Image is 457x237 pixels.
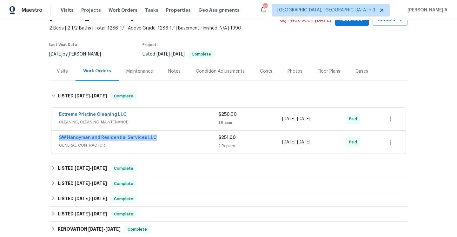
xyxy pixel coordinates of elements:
[171,52,185,56] span: [DATE]
[405,7,447,13] span: [PERSON_NAME] A
[75,166,90,170] span: [DATE]
[58,195,107,203] h6: LISTED
[58,226,121,233] h6: RENOVATION
[75,196,90,201] span: [DATE]
[142,52,214,56] span: Listed
[81,7,101,13] span: Projects
[156,52,170,56] span: [DATE]
[166,7,191,13] span: Properties
[22,7,43,13] span: Maestro
[218,112,237,117] span: $250.00
[282,116,310,122] span: -
[349,116,360,122] span: Paid
[109,7,137,13] span: Work Orders
[260,68,272,75] div: Costs
[58,210,107,218] h6: LISTED
[111,165,136,172] span: Complete
[291,17,331,23] span: Not seen [DATE]
[49,25,279,31] span: 2 Beds | 2 1/2 Baths | Total: 1286 ft² | Above Grade: 1286 ft² | Basement Finished: N/A | 1990
[57,68,68,75] div: Visits
[59,135,157,140] a: SW Handyman and Residential Services LLC
[168,68,181,75] div: Notes
[59,112,127,117] a: Extreme Pristine Cleaning LLC
[49,43,77,47] span: Last Visit Date
[92,94,107,98] span: [DATE]
[49,207,408,222] div: LISTED [DATE]-[DATE]Complete
[49,52,63,56] span: [DATE]
[58,92,107,100] h6: LISTED
[75,196,107,201] span: -
[49,191,408,207] div: LISTED [DATE]-[DATE]Complete
[297,140,310,144] span: [DATE]
[373,14,408,26] button: Actions
[58,165,107,172] h6: LISTED
[282,140,295,144] span: [DATE]
[58,180,107,188] h6: LISTED
[335,14,369,26] button: Mark Seen
[277,7,375,13] span: [GEOGRAPHIC_DATA], [GEOGRAPHIC_DATA] + 3
[49,50,109,58] div: by [PERSON_NAME]
[75,181,90,186] span: [DATE]
[126,68,153,75] div: Maintenance
[318,68,340,75] div: Floor Plans
[189,52,214,56] span: Complete
[263,4,267,10] div: 60
[282,117,295,121] span: [DATE]
[297,117,310,121] span: [DATE]
[198,7,240,13] span: Geo Assignments
[142,43,156,47] span: Project
[92,212,107,216] span: [DATE]
[49,161,408,176] div: LISTED [DATE]-[DATE]Complete
[75,166,107,170] span: -
[218,135,236,140] span: $251.00
[59,142,218,148] span: GENERAL_CONTRACTOR
[75,94,107,98] span: -
[218,143,282,149] div: 2 Repairs
[49,14,134,20] h2: [STREET_ADDRESS]
[92,181,107,186] span: [DATE]
[145,8,158,12] span: Tasks
[218,120,282,126] div: 1 Repair
[75,181,107,186] span: -
[92,166,107,170] span: [DATE]
[59,119,218,125] span: CLEANING, CLEANING_MAINTENANCE
[61,7,74,13] span: Visits
[196,68,245,75] div: Condition Adjustments
[75,212,90,216] span: [DATE]
[92,196,107,201] span: [DATE]
[111,196,136,202] span: Complete
[88,227,121,231] span: -
[111,93,136,99] span: Complete
[49,176,408,191] div: LISTED [DATE]-[DATE]Complete
[105,227,121,231] span: [DATE]
[88,227,103,231] span: [DATE]
[378,16,403,24] span: Actions
[349,139,360,145] span: Paid
[83,68,111,74] div: Work Orders
[282,139,310,145] span: -
[125,226,149,233] span: Complete
[111,211,136,217] span: Complete
[340,16,364,24] span: Mark Seen
[156,52,185,56] span: -
[49,222,408,237] div: RENOVATION [DATE]-[DATE]Complete
[75,212,107,216] span: -
[355,68,368,75] div: Cases
[49,86,408,106] div: LISTED [DATE]-[DATE]Complete
[75,94,90,98] span: [DATE]
[288,68,302,75] div: Photos
[111,181,136,187] span: Complete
